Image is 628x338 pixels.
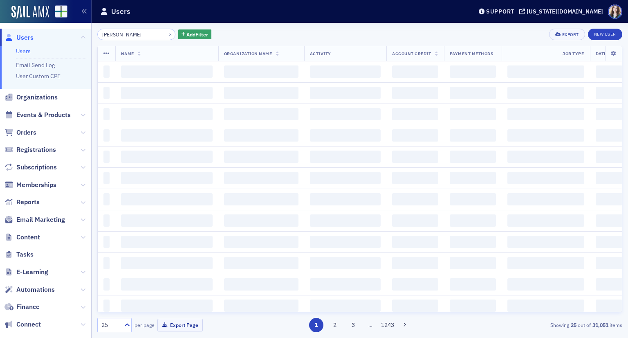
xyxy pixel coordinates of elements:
[392,108,438,120] span: ‌
[450,65,496,78] span: ‌
[224,129,298,142] span: ‌
[310,257,381,269] span: ‌
[55,5,67,18] img: SailAMX
[588,29,622,40] a: New User
[121,108,213,120] span: ‌
[4,128,36,137] a: Orders
[392,172,438,184] span: ‌
[101,321,119,329] div: 25
[224,193,298,205] span: ‌
[121,278,213,291] span: ‌
[450,278,496,291] span: ‌
[507,257,584,269] span: ‌
[310,87,381,99] span: ‌
[392,257,438,269] span: ‌
[327,318,342,332] button: 2
[392,151,438,163] span: ‌
[103,236,110,248] span: ‌
[16,302,40,311] span: Finance
[11,6,49,19] img: SailAMX
[121,257,213,269] span: ‌
[103,257,110,269] span: ‌
[121,214,213,227] span: ‌
[103,278,110,291] span: ‌
[519,9,606,14] button: [US_STATE][DOMAIN_NAME]
[121,151,213,163] span: ‌
[392,193,438,205] span: ‌
[121,65,213,78] span: ‌
[4,215,65,224] a: Email Marketing
[4,163,57,172] a: Subscriptions
[224,65,298,78] span: ‌
[450,129,496,142] span: ‌
[450,108,496,120] span: ‌
[507,129,584,142] span: ‌
[310,108,381,120] span: ‌
[224,257,298,269] span: ‌
[310,65,381,78] span: ‌
[4,233,40,242] a: Content
[135,321,155,329] label: per page
[157,319,203,331] button: Export Page
[392,65,438,78] span: ‌
[507,65,584,78] span: ‌
[392,236,438,248] span: ‌
[450,257,496,269] span: ‌
[450,51,493,56] span: Payment Methods
[186,31,208,38] span: Add Filter
[16,72,61,80] a: User Custom CPE
[608,5,622,19] span: Profile
[103,193,110,205] span: ‌
[507,236,584,248] span: ‌
[16,163,57,172] span: Subscriptions
[365,321,376,329] span: …
[49,5,67,19] a: View Homepage
[16,110,71,119] span: Events & Products
[310,214,381,227] span: ‌
[4,250,34,259] a: Tasks
[103,172,110,184] span: ‌
[224,278,298,291] span: ‌
[450,214,496,227] span: ‌
[103,300,110,312] span: ‌
[4,320,41,329] a: Connect
[16,33,34,42] span: Users
[103,151,110,163] span: ‌
[562,32,579,37] div: Export
[310,278,381,291] span: ‌
[103,214,110,227] span: ‌
[121,51,134,56] span: Name
[4,145,56,154] a: Registrations
[507,278,584,291] span: ‌
[453,321,622,329] div: Showing out of items
[392,300,438,312] span: ‌
[121,172,213,184] span: ‌
[121,300,213,312] span: ‌
[310,300,381,312] span: ‌
[224,300,298,312] span: ‌
[310,236,381,248] span: ‌
[224,236,298,248] span: ‌
[569,321,578,329] strong: 25
[596,51,628,56] span: Date Created
[507,193,584,205] span: ‌
[16,61,55,69] a: Email Send Log
[507,172,584,184] span: ‌
[507,300,584,312] span: ‌
[224,51,272,56] span: Organization Name
[4,180,56,189] a: Memberships
[16,198,40,207] span: Reports
[450,236,496,248] span: ‌
[4,33,34,42] a: Users
[4,110,71,119] a: Events & Products
[4,285,55,294] a: Automations
[381,318,395,332] button: 1243
[392,129,438,142] span: ‌
[507,214,584,227] span: ‌
[591,321,610,329] strong: 31,051
[450,172,496,184] span: ‌
[224,108,298,120] span: ‌
[224,87,298,99] span: ‌
[224,172,298,184] span: ‌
